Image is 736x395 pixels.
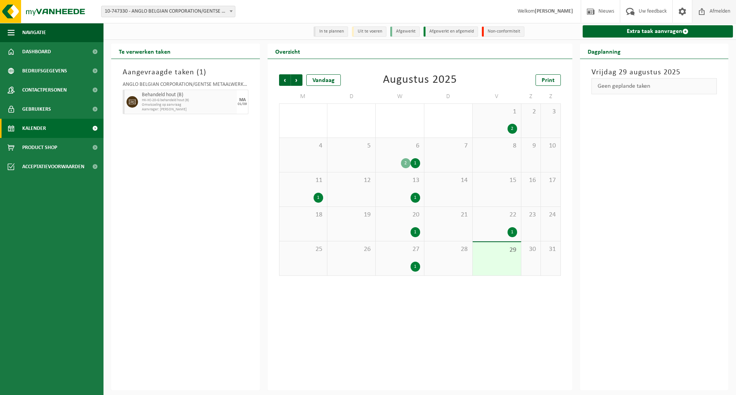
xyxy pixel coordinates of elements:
[424,26,478,37] li: Afgewerkt en afgemeld
[291,74,302,86] span: Volgende
[306,74,341,86] div: Vandaag
[331,176,371,185] span: 12
[482,26,524,37] li: Non-conformiteit
[476,176,517,185] span: 15
[390,26,420,37] li: Afgewerkt
[268,44,308,59] h2: Overzicht
[283,142,323,150] span: 4
[101,6,235,17] span: 10-747330 - ANGLO BELGIAN CORPORATION/GENTSE METAALWERKEN - GENT
[521,90,541,103] td: Z
[411,227,420,237] div: 1
[379,211,420,219] span: 20
[535,8,573,14] strong: [PERSON_NAME]
[327,90,376,103] td: D
[142,103,235,107] span: Omwisseling op aanvraag
[476,108,517,116] span: 1
[525,211,537,219] span: 23
[545,176,556,185] span: 17
[123,82,248,90] div: ANGLO BELGIAN CORPORATION/GENTSE METAALWERKEN
[525,142,537,150] span: 9
[279,74,291,86] span: Vorige
[508,124,517,134] div: 2
[331,211,371,219] span: 19
[428,211,468,219] span: 21
[238,102,247,106] div: 01/09
[545,211,556,219] span: 24
[331,245,371,254] span: 26
[411,193,420,203] div: 1
[473,90,521,103] td: V
[591,67,717,78] h3: Vrijdag 29 augustus 2025
[428,245,468,254] span: 28
[383,74,457,86] div: Augustus 2025
[545,108,556,116] span: 3
[379,245,420,254] span: 27
[411,158,420,168] div: 1
[22,157,84,176] span: Acceptatievoorwaarden
[22,138,57,157] span: Product Shop
[545,245,556,254] span: 31
[352,26,386,37] li: Uit te voeren
[314,193,323,203] div: 1
[591,78,717,94] div: Geen geplande taken
[22,61,67,80] span: Bedrijfsgegevens
[283,176,323,185] span: 11
[376,90,424,103] td: W
[401,158,411,168] div: 2
[508,227,517,237] div: 1
[525,176,537,185] span: 16
[314,26,348,37] li: In te plannen
[142,92,235,98] span: Behandeld hout (B)
[22,119,46,138] span: Kalender
[476,246,517,254] span: 29
[379,142,420,150] span: 6
[542,77,555,84] span: Print
[123,67,248,78] h3: Aangevraagde taken ( )
[411,262,420,272] div: 1
[111,44,178,59] h2: Te verwerken taken
[583,25,733,38] a: Extra taak aanvragen
[22,23,46,42] span: Navigatie
[580,44,628,59] h2: Dagplanning
[22,100,51,119] span: Gebruikers
[22,42,51,61] span: Dashboard
[536,74,561,86] a: Print
[476,142,517,150] span: 8
[525,245,537,254] span: 30
[239,98,246,102] div: MA
[283,211,323,219] span: 18
[428,142,468,150] span: 7
[142,98,235,103] span: HK-XC-20-G behandeld hout (B)
[22,80,67,100] span: Contactpersonen
[424,90,473,103] td: D
[199,69,204,76] span: 1
[102,6,235,17] span: 10-747330 - ANGLO BELGIAN CORPORATION/GENTSE METAALWERKEN - GENT
[525,108,537,116] span: 2
[541,90,560,103] td: Z
[545,142,556,150] span: 10
[283,245,323,254] span: 25
[279,90,327,103] td: M
[428,176,468,185] span: 14
[379,176,420,185] span: 13
[476,211,517,219] span: 22
[142,107,235,112] span: Aanvrager: [PERSON_NAME]
[331,142,371,150] span: 5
